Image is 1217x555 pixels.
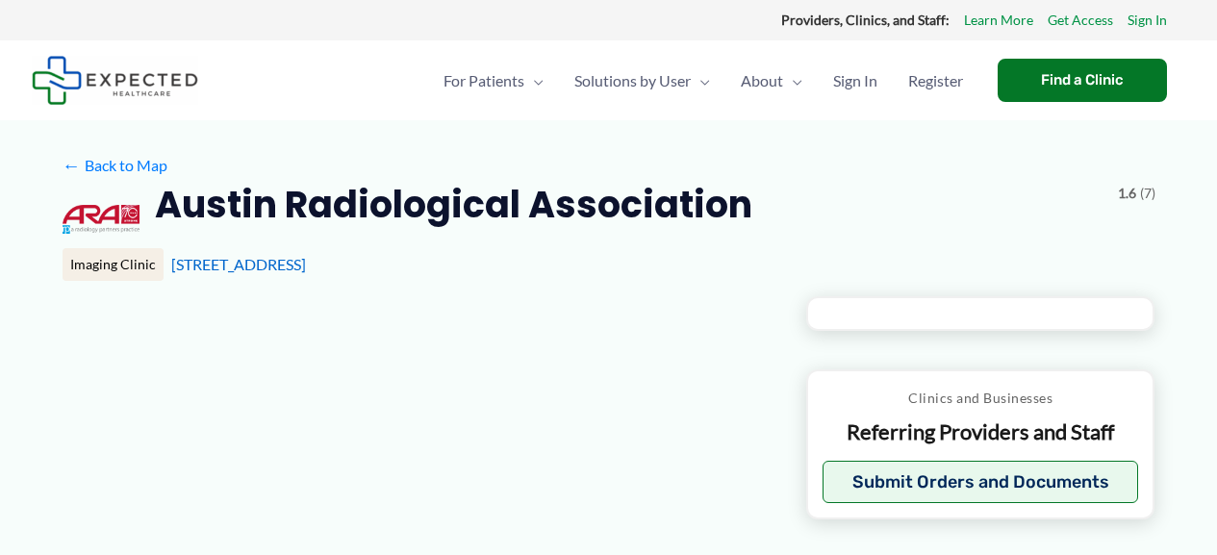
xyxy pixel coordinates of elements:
a: For PatientsMenu Toggle [428,47,559,114]
span: Menu Toggle [524,47,544,114]
span: Menu Toggle [783,47,802,114]
img: Expected Healthcare Logo - side, dark font, small [32,56,198,105]
span: Menu Toggle [691,47,710,114]
a: AboutMenu Toggle [725,47,818,114]
a: [STREET_ADDRESS] [171,255,306,273]
span: About [741,47,783,114]
h2: Austin Radiological Association [155,181,752,228]
a: Find a Clinic [998,59,1167,102]
strong: Providers, Clinics, and Staff: [781,12,950,28]
a: ←Back to Map [63,151,167,180]
a: Sign In [818,47,893,114]
p: Clinics and Businesses [823,386,1139,411]
a: Register [893,47,978,114]
a: Solutions by UserMenu Toggle [559,47,725,114]
a: Get Access [1048,8,1113,33]
span: 1.6 [1118,181,1136,206]
button: Submit Orders and Documents [823,461,1139,503]
span: Sign In [833,47,877,114]
div: Imaging Clinic [63,248,164,281]
span: Solutions by User [574,47,691,114]
span: Register [908,47,963,114]
nav: Primary Site Navigation [428,47,978,114]
a: Sign In [1128,8,1167,33]
a: Learn More [964,8,1033,33]
span: ← [63,156,81,174]
p: Referring Providers and Staff [823,418,1139,446]
span: For Patients [444,47,524,114]
span: (7) [1140,181,1155,206]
